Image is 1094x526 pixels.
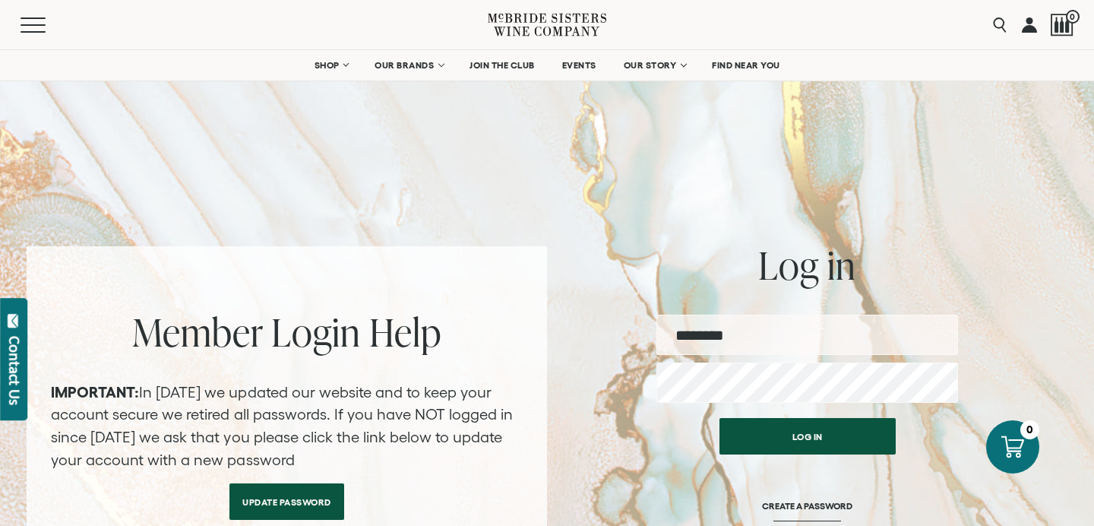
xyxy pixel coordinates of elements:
a: OUR BRANDS [365,50,452,81]
p: In [DATE] we updated our website and to keep your account secure we retired all passwords. If you... [51,382,523,471]
span: FIND NEAR YOU [712,60,780,71]
span: OUR BRANDS [375,60,434,71]
span: SHOP [314,60,340,71]
h2: Log in [656,246,958,284]
span: EVENTS [562,60,596,71]
a: Update Password [229,483,344,520]
span: 0 [1066,10,1080,24]
button: Mobile Menu Trigger [21,17,75,33]
span: JOIN THE CLUB [470,60,535,71]
div: Contact Us [7,336,22,405]
strong: IMPORTANT: [51,384,139,401]
span: OUR STORY [624,60,677,71]
h2: Member Login Help [51,313,523,351]
a: JOIN THE CLUB [460,50,545,81]
button: Log in [719,418,896,455]
a: EVENTS [552,50,606,81]
a: SHOP [304,50,357,81]
div: 0 [1020,420,1039,439]
a: OUR STORY [614,50,695,81]
a: FIND NEAR YOU [702,50,790,81]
